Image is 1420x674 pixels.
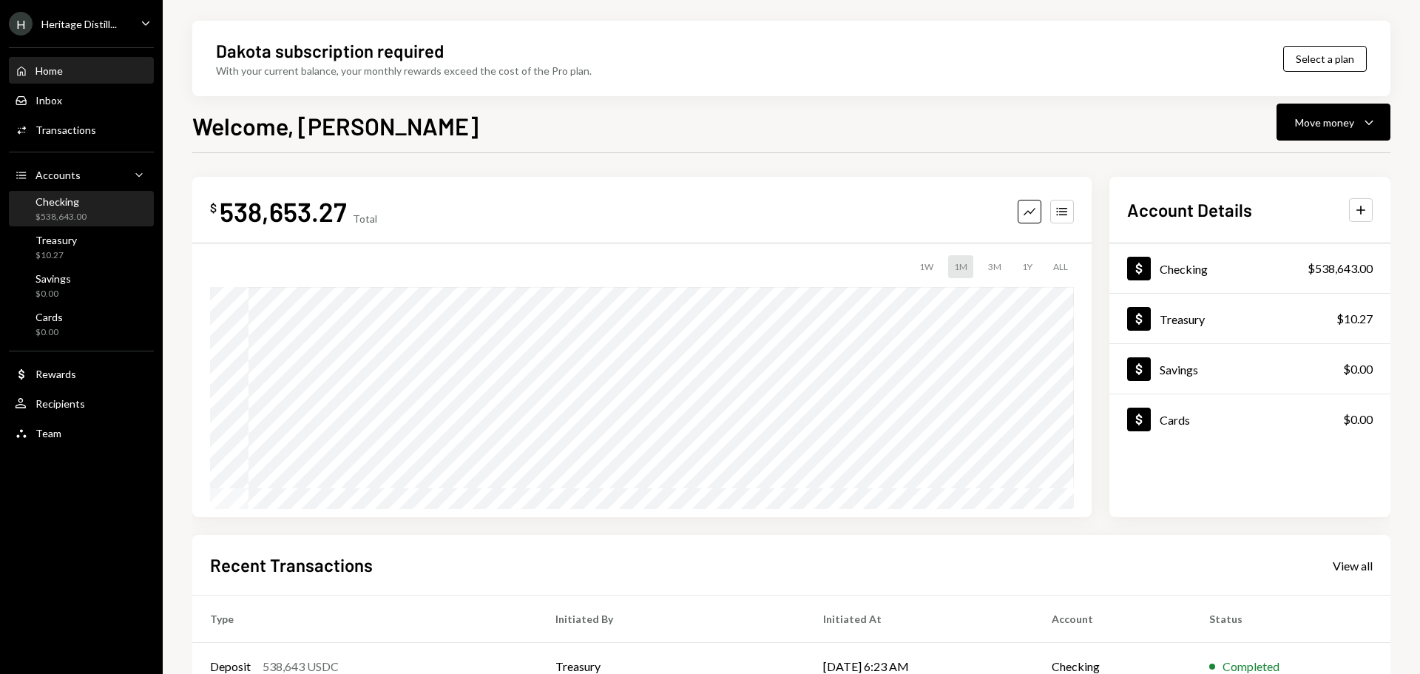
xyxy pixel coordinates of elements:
[1047,255,1074,278] div: ALL
[216,63,592,78] div: With your current balance, your monthly rewards exceed the cost of the Pro plan.
[1160,363,1198,377] div: Savings
[1336,310,1373,328] div: $10.27
[1191,596,1390,643] th: Status
[1016,255,1038,278] div: 1Y
[35,169,81,181] div: Accounts
[35,249,77,262] div: $10.27
[35,368,76,380] div: Rewards
[1160,262,1208,276] div: Checking
[35,124,96,136] div: Transactions
[1109,243,1390,293] a: Checking$538,643.00
[35,211,87,223] div: $538,643.00
[9,419,154,446] a: Team
[982,255,1007,278] div: 3M
[948,255,973,278] div: 1M
[9,268,154,303] a: Savings$0.00
[9,161,154,188] a: Accounts
[35,234,77,246] div: Treasury
[1109,294,1390,343] a: Treasury$10.27
[35,311,63,323] div: Cards
[35,195,87,208] div: Checking
[35,272,71,285] div: Savings
[1343,411,1373,428] div: $0.00
[1308,260,1373,277] div: $538,643.00
[805,596,1034,643] th: Initiated At
[1034,596,1191,643] th: Account
[1333,559,1373,573] div: View all
[35,326,63,339] div: $0.00
[538,596,805,643] th: Initiated By
[220,195,347,228] div: 538,653.27
[1343,360,1373,378] div: $0.00
[1277,104,1390,141] button: Move money
[9,229,154,265] a: Treasury$10.27
[1283,46,1367,72] button: Select a plan
[35,94,62,107] div: Inbox
[1333,557,1373,573] a: View all
[9,191,154,226] a: Checking$538,643.00
[9,116,154,143] a: Transactions
[9,360,154,387] a: Rewards
[35,64,63,77] div: Home
[35,397,85,410] div: Recipients
[9,57,154,84] a: Home
[913,255,939,278] div: 1W
[353,212,377,225] div: Total
[1109,394,1390,444] a: Cards$0.00
[192,596,538,643] th: Type
[1160,312,1205,326] div: Treasury
[9,390,154,417] a: Recipients
[41,18,117,30] div: Heritage Distill...
[9,87,154,113] a: Inbox
[35,288,71,300] div: $0.00
[1109,344,1390,394] a: Savings$0.00
[216,38,444,63] div: Dakota subscription required
[210,553,373,577] h2: Recent Transactions
[9,12,33,36] div: H
[210,200,217,215] div: $
[1127,198,1252,222] h2: Account Details
[192,111,479,141] h1: Welcome, [PERSON_NAME]
[1295,115,1354,130] div: Move money
[1160,413,1190,427] div: Cards
[35,427,61,439] div: Team
[9,306,154,342] a: Cards$0.00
